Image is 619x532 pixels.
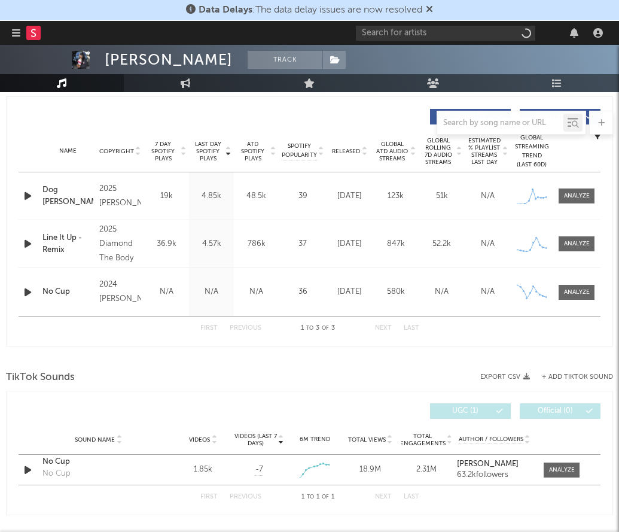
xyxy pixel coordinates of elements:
[200,325,218,332] button: First
[430,403,511,419] button: UGC(1)
[237,141,269,162] span: ATD Spotify Plays
[468,137,501,166] span: Estimated % Playlist Streams Last Day
[426,5,433,15] span: Dismiss
[192,238,231,250] div: 4.57k
[330,190,370,202] div: [DATE]
[230,494,261,500] button: Previous
[147,141,179,162] span: 7 Day Spotify Plays
[192,190,231,202] div: 4.85k
[237,238,276,250] div: 786k
[99,148,134,155] span: Copyright
[376,286,416,298] div: 580k
[42,147,93,156] div: Name
[199,5,252,15] span: Data Delays
[99,278,141,306] div: 2024 [PERSON_NAME]
[459,436,523,443] span: Author / Followers
[404,325,419,332] button: Last
[234,433,276,447] span: Videos (last 7 days)
[438,408,493,415] span: UGC ( 1 )
[348,436,386,443] span: Total Views
[330,286,370,298] div: [DATE]
[457,460,519,468] strong: [PERSON_NAME]
[282,190,324,202] div: 39
[282,286,324,298] div: 36
[520,403,600,419] button: Official(0)
[404,494,419,500] button: Last
[285,490,351,504] div: 1 1 1
[282,142,317,160] span: Spotify Popularity
[200,494,218,500] button: First
[422,137,455,166] span: Global Rolling 7D Audio Streams
[375,494,392,500] button: Next
[192,141,224,162] span: Last Day Spotify Plays
[199,5,422,15] span: : The data delay issues are now resolved
[248,51,322,69] button: Track
[530,374,613,381] button: + Add TikTok Sound
[468,190,508,202] div: N/A
[437,118,563,128] input: Search by song name or URL
[457,460,532,469] a: [PERSON_NAME]
[514,133,550,169] div: Global Streaming Trend (Last 60D)
[527,408,583,415] span: Official ( 0 )
[147,286,186,298] div: N/A
[457,471,532,479] div: 63.2k followers
[42,232,93,256] a: Line It Up - Remix
[375,325,392,332] button: Next
[290,435,340,444] div: 6M Trend
[322,494,329,500] span: of
[147,190,186,202] div: 19k
[422,190,462,202] div: 51k
[105,51,233,69] div: [PERSON_NAME]
[230,325,261,332] button: Previous
[147,238,186,250] div: 36.9k
[42,286,93,298] a: No Cup
[322,326,329,331] span: of
[542,374,613,381] button: + Add TikTok Sound
[480,373,530,381] button: Export CSV
[520,109,600,124] button: Features(1)
[400,433,446,447] span: Total Engagements
[307,494,314,500] span: to
[376,238,416,250] div: 847k
[468,238,508,250] div: N/A
[99,182,141,211] div: 2025 [PERSON_NAME]
[306,326,313,331] span: to
[75,436,115,443] span: Sound Name
[237,190,276,202] div: 48.5k
[42,184,93,208] a: Dog [PERSON_NAME]
[42,456,154,468] a: No Cup
[6,370,75,385] span: TikTok Sounds
[468,286,508,298] div: N/A
[376,190,416,202] div: 123k
[99,223,141,266] div: 2025 Diamond The Body
[192,286,231,298] div: N/A
[189,436,210,443] span: Videos
[422,238,462,250] div: 52.2k
[282,238,324,250] div: 37
[330,238,370,250] div: [DATE]
[376,141,408,162] span: Global ATD Audio Streams
[42,468,71,480] div: No Cup
[422,286,462,298] div: N/A
[346,464,395,476] div: 18.9M
[237,286,276,298] div: N/A
[255,464,263,476] span: -7
[332,148,360,155] span: Released
[178,464,228,476] div: 1.85k
[356,26,535,41] input: Search for artists
[285,321,351,336] div: 1 3 3
[430,109,511,124] button: Originals(2)
[401,464,451,476] div: 2.31M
